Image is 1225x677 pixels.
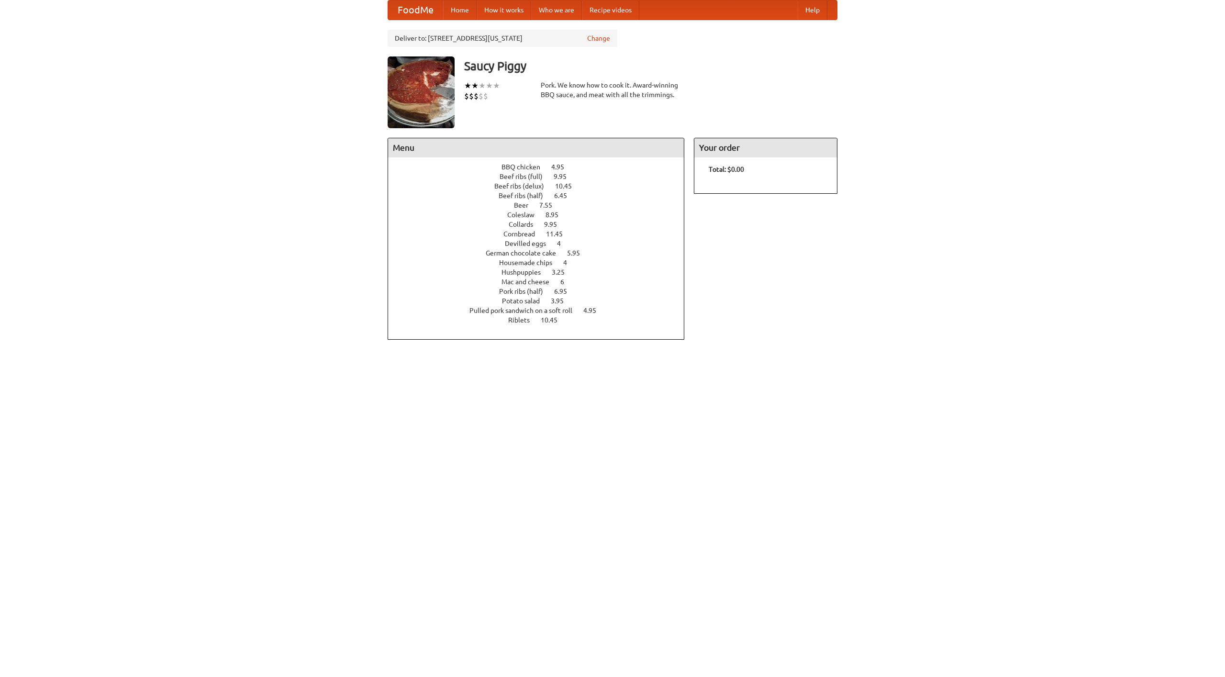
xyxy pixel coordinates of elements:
li: ★ [479,80,486,91]
a: Change [587,33,610,43]
span: 9.95 [544,221,567,228]
a: Beer 7.55 [514,201,570,209]
li: $ [469,91,474,101]
h4: Your order [694,138,837,157]
span: 11.45 [546,230,572,238]
span: Beef ribs (full) [500,173,552,180]
span: Potato salad [502,297,549,305]
span: Beef ribs (half) [499,192,553,200]
span: 4.95 [551,163,574,171]
span: 6.95 [554,288,577,295]
span: 5.95 [567,249,590,257]
a: Riblets 10.45 [508,316,575,324]
span: 8.95 [546,211,568,219]
li: $ [483,91,488,101]
a: Hushpuppies 3.25 [501,268,582,276]
a: Mac and cheese 6 [501,278,582,286]
a: Housemade chips 4 [499,259,585,266]
li: $ [474,91,479,101]
a: How it works [477,0,531,20]
a: Beef ribs (half) 6.45 [499,192,585,200]
a: Potato salad 3.95 [502,297,581,305]
h4: Menu [388,138,684,157]
div: Deliver to: [STREET_ADDRESS][US_STATE] [388,30,617,47]
span: BBQ chicken [501,163,550,171]
h3: Saucy Piggy [464,56,837,76]
span: Mac and cheese [501,278,559,286]
a: German chocolate cake 5.95 [486,249,598,257]
a: Who we are [531,0,582,20]
span: 9.95 [554,173,576,180]
span: German chocolate cake [486,249,566,257]
span: Hushpuppies [501,268,550,276]
li: ★ [464,80,471,91]
span: Devilled eggs [505,240,556,247]
span: Pork ribs (half) [499,288,553,295]
li: ★ [486,80,493,91]
span: 3.95 [551,297,573,305]
li: $ [464,91,469,101]
span: 3.25 [552,268,574,276]
span: 10.45 [541,316,567,324]
span: Collards [509,221,543,228]
a: FoodMe [388,0,443,20]
a: Help [798,0,827,20]
span: 6 [560,278,574,286]
a: BBQ chicken 4.95 [501,163,582,171]
a: Beef ribs (delux) 10.45 [494,182,590,190]
a: Pulled pork sandwich on a soft roll 4.95 [469,307,614,314]
a: Pork ribs (half) 6.95 [499,288,585,295]
span: Coleslaw [507,211,544,219]
a: Beef ribs (full) 9.95 [500,173,584,180]
span: Pulled pork sandwich on a soft roll [469,307,582,314]
li: $ [479,91,483,101]
img: angular.jpg [388,56,455,128]
span: 6.45 [554,192,577,200]
span: Housemade chips [499,259,562,266]
span: Beer [514,201,538,209]
span: 4.95 [583,307,606,314]
div: Pork. We know how to cook it. Award-winning BBQ sauce, and meat with all the trimmings. [541,80,684,100]
a: Collards 9.95 [509,221,575,228]
a: Home [443,0,477,20]
span: Beef ribs (delux) [494,182,554,190]
span: Riblets [508,316,539,324]
a: Recipe videos [582,0,639,20]
a: Cornbread 11.45 [503,230,580,238]
span: Cornbread [503,230,545,238]
a: Coleslaw 8.95 [507,211,576,219]
li: ★ [471,80,479,91]
a: Devilled eggs 4 [505,240,579,247]
li: ★ [493,80,500,91]
span: 4 [563,259,577,266]
span: 7.55 [539,201,562,209]
b: Total: $0.00 [709,166,744,173]
span: 10.45 [555,182,581,190]
span: 4 [557,240,570,247]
